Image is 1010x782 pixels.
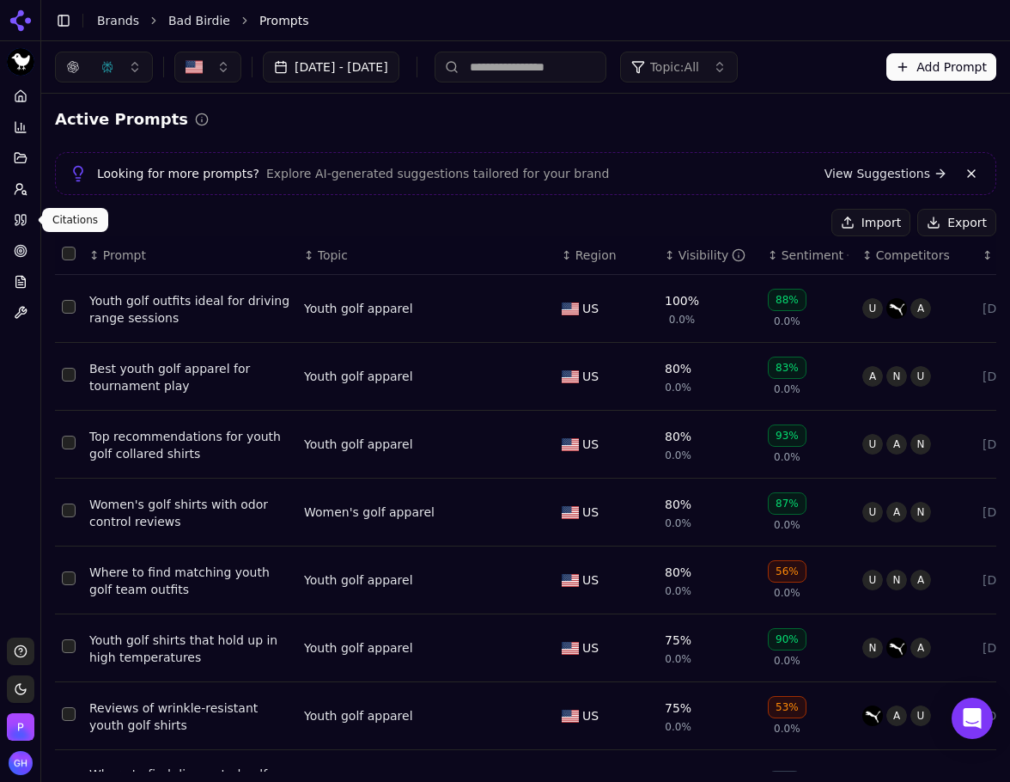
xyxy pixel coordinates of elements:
div: ↕Visibility [665,247,754,264]
button: Export [917,209,996,236]
span: A [886,706,907,726]
div: 88% [768,289,806,311]
button: Import [831,209,910,236]
span: Region [575,247,617,264]
img: US flag [562,574,579,587]
div: ↕Competitors [862,247,969,264]
img: US flag [562,438,579,451]
button: Select row 3 [62,436,76,449]
img: US flag [562,642,579,655]
button: Select all rows [62,247,76,260]
div: 75% [665,700,691,717]
span: A [886,502,907,522]
button: Select row 2 [62,368,76,382]
button: Add Prompt [886,53,996,81]
a: Youth golf shirts that hold up in high temperatures [89,632,290,666]
div: 80% [665,496,691,513]
span: U [862,298,883,319]
a: Bad Birdie [168,12,230,29]
span: N [910,434,931,455]
a: Where to find matching youth golf team outfits [89,564,290,598]
a: Youth golf apparel [304,707,413,724]
div: 87% [768,492,806,515]
div: Visibility [678,247,746,264]
a: Youth golf apparel [304,436,413,453]
span: Competitors [876,247,950,264]
span: Prompts [259,12,309,29]
button: Select row 1 [62,300,76,314]
span: N [886,570,907,590]
span: 0.0% [665,516,691,530]
div: ↕Topic [304,247,548,264]
div: Open Intercom Messenger [952,698,993,739]
th: Topic [297,236,555,275]
span: Topic: All [650,58,699,76]
img: Grace Hallen [9,751,33,775]
div: 80% [665,564,691,581]
a: Youth golf outfits ideal for driving range sessions [89,292,290,327]
img: puma golf [886,298,907,319]
span: US [582,639,599,657]
div: Citations [42,208,108,232]
a: Women's golf apparel [304,504,435,521]
span: US [582,707,599,724]
a: Reviews of wrinkle-resistant youth golf shirts [89,700,290,734]
button: Select row 7 [62,707,76,721]
span: U [910,706,931,726]
span: 0.0% [774,654,800,668]
span: 0.0% [774,722,800,736]
a: Youth golf apparel [304,571,413,589]
div: ↕Prompt [89,247,290,264]
img: Bad Birdie [7,48,34,76]
a: View Suggestions [824,165,947,182]
span: 0.0% [669,313,696,327]
span: A [862,366,883,387]
span: N [862,638,883,658]
button: Dismiss banner [961,163,982,184]
div: 80% [665,428,691,445]
span: 0.0% [665,381,691,394]
span: US [582,504,599,521]
a: Brands [97,14,139,27]
div: Women's golf shirts with odor control reviews [89,496,290,530]
span: 0.0% [665,652,691,666]
a: Youth golf apparel [304,300,413,317]
span: A [910,638,931,658]
div: 90% [768,628,806,651]
button: Select row 4 [62,504,76,517]
span: A [910,570,931,590]
span: 0.0% [665,449,691,462]
th: Region [555,236,658,275]
span: Looking for more prompts? [97,165,259,182]
span: N [910,502,931,522]
span: 0.0% [774,586,800,600]
span: U [862,570,883,590]
button: [DATE] - [DATE] [263,52,399,82]
span: 0.0% [774,518,800,532]
img: United States [186,58,203,76]
img: US flag [562,370,579,383]
div: 56% [768,560,806,583]
span: U [910,366,931,387]
div: 75% [665,632,691,649]
img: US flag [562,710,579,723]
th: brandMentionRate [658,236,761,275]
span: U [862,502,883,522]
div: Top recommendations for youth golf collared shirts [89,428,290,462]
img: US flag [562,506,579,519]
img: Perrill [7,713,34,741]
span: N [886,366,907,387]
img: puma golf [862,706,883,726]
span: A [910,298,931,319]
button: Open organization switcher [7,713,34,741]
span: US [582,300,599,317]
div: ↕Region [562,247,651,264]
div: 53% [768,696,806,718]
